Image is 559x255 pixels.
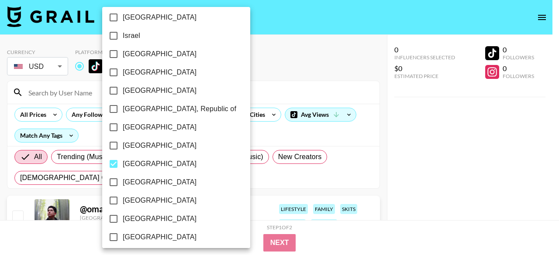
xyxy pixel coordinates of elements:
span: [GEOGRAPHIC_DATA] [123,49,197,59]
span: [GEOGRAPHIC_DATA] [123,140,197,151]
span: [GEOGRAPHIC_DATA] [123,214,197,224]
span: [GEOGRAPHIC_DATA] [123,195,197,206]
span: [GEOGRAPHIC_DATA] [123,122,197,133]
span: [GEOGRAPHIC_DATA] [123,159,197,169]
span: Israel [123,31,140,41]
span: [GEOGRAPHIC_DATA] [123,232,197,242]
span: [GEOGRAPHIC_DATA] [123,177,197,187]
span: [GEOGRAPHIC_DATA] [123,12,197,23]
span: [GEOGRAPHIC_DATA] [123,85,197,96]
span: [GEOGRAPHIC_DATA] [123,67,197,78]
span: [GEOGRAPHIC_DATA], Republic of [123,104,236,114]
